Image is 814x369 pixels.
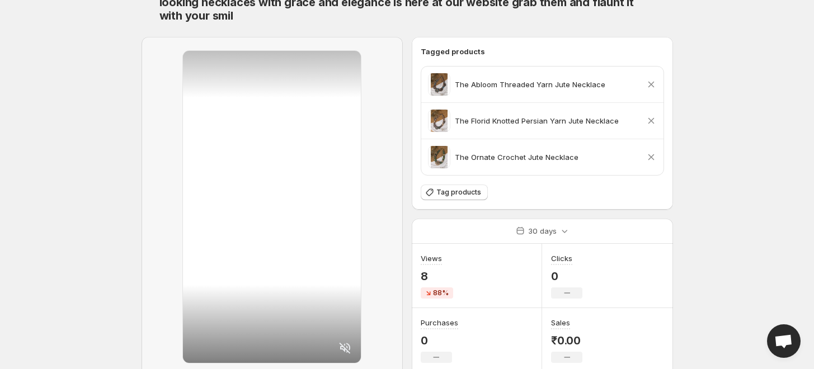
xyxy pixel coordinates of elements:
span: 88% [433,288,449,297]
h3: Sales [551,317,570,328]
h3: Clicks [551,253,572,264]
p: 8 [421,269,453,283]
h3: Purchases [421,317,458,328]
h3: Views [421,253,442,264]
p: The Florid Knotted Persian Yarn Jute Necklace [455,115,619,126]
h6: Tagged products [421,46,664,57]
p: The Abloom Threaded Yarn Jute Necklace [455,79,605,90]
p: 0 [551,269,582,283]
button: Tag products [421,184,488,200]
p: The Ornate Crochet Jute Necklace [455,152,578,163]
p: 30 days [528,225,557,236]
p: ₹0.00 [551,334,582,347]
p: 0 [421,334,458,347]
div: Open chat [767,324,801,358]
span: Tag products [436,188,481,197]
